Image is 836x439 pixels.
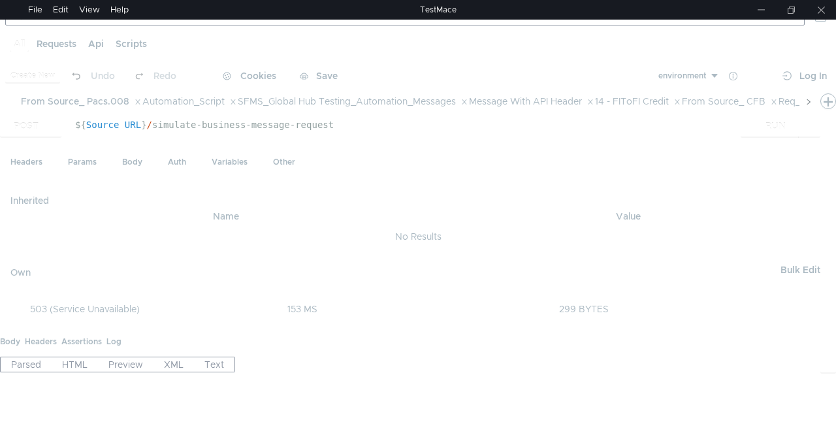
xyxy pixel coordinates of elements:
[21,208,430,224] th: Name
[238,94,468,108] div: SFMS_Global Hub Testing_Automation_Messages
[741,116,799,137] button: RUN
[61,327,102,357] div: Assertions
[469,94,594,108] div: Message With API Header
[430,208,826,224] th: Value
[62,359,88,370] span: HTML
[559,303,609,315] div: 299 BYTES
[60,66,124,86] button: Undo
[108,359,143,370] span: Preview
[5,69,60,82] button: Create New
[153,68,176,84] div: Redo
[595,94,681,108] div: 14 - FIToFI Credit
[204,359,224,370] span: Text
[629,65,720,86] button: environment
[112,148,153,177] div: Body
[25,327,57,357] div: Headers
[201,148,258,177] div: Variables
[240,68,276,84] div: Cookies
[10,265,775,280] h6: Own
[106,327,121,357] div: Log
[263,148,306,177] div: Other
[124,66,185,86] button: Redo
[164,359,184,370] span: XML
[112,36,151,52] button: Scripts
[799,68,827,84] div: Log In
[33,36,80,52] button: Requests
[11,359,41,370] span: Parsed
[91,68,115,84] div: Undo
[316,71,338,80] div: Save
[30,301,140,317] span: 503 (Service Unavailable)
[84,36,108,52] button: Api
[775,262,826,278] button: Bulk Edit
[287,303,317,315] div: 153 MS
[21,94,141,108] div: From Source_ Pacs.008
[658,70,707,82] div: environment
[395,231,442,242] nz-embed-empty: No Results
[14,119,39,133] div: POST
[157,148,197,177] div: Auth
[10,193,826,208] h6: Inherited
[10,36,29,52] button: All
[57,148,107,177] div: Params
[682,94,777,108] div: From Source_ CFB
[142,94,236,108] div: Automation_Script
